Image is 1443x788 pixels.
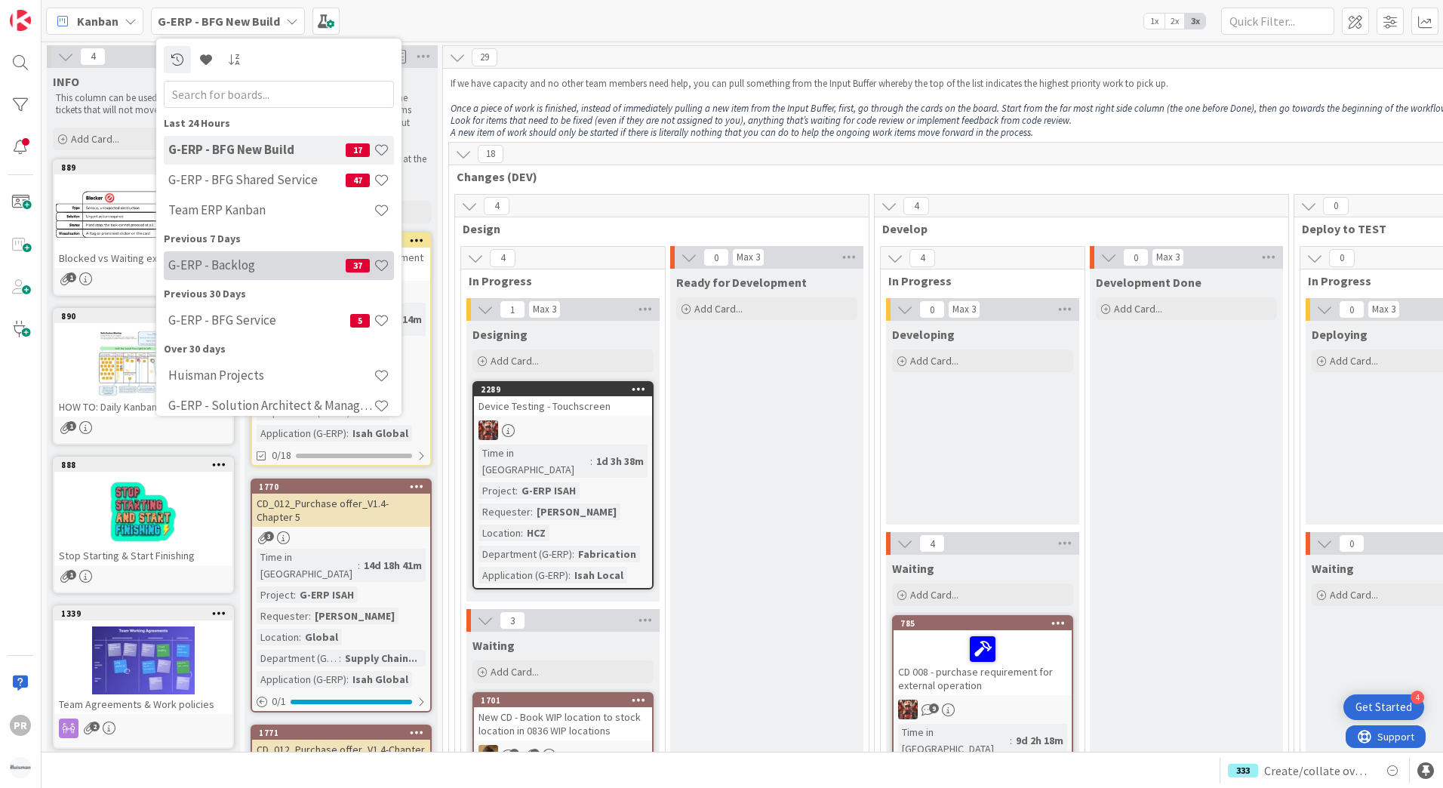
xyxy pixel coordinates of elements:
span: Add Card... [491,665,539,679]
div: 14d 18h 41m [360,557,426,574]
div: Application (G-ERP) [257,425,346,442]
div: 785CD 008 - purchase requirement for external operation [894,617,1072,695]
span: : [521,525,523,541]
span: 2 [90,722,100,731]
span: Add Card... [910,588,958,602]
h4: Huisman Projects [168,368,374,383]
div: 1770CD_012_Purchase offer_V1.4- Chapter 5 [252,480,430,527]
span: : [568,567,571,583]
div: 4 [1411,691,1424,704]
div: Over 30 days [164,341,394,357]
span: 4 [909,249,935,267]
div: 889Blocked vs Waiting explained [54,161,232,268]
img: JK [478,420,498,440]
div: 888 [61,460,232,470]
div: Device Testing - Touchscreen [474,396,652,416]
div: 889 [61,162,232,173]
div: Isah Global [349,425,412,442]
div: 1771CD_012_Purchase offer_V1.4-Chapter 4 [252,726,430,773]
span: 1 [66,421,76,431]
div: 2289Device Testing - Touchscreen [474,383,652,416]
div: 890 [61,311,232,322]
div: 888Stop Starting & Start Finishing [54,458,232,565]
input: Search for boards... [164,81,394,108]
div: Last 24 Hours [164,115,394,131]
div: JK [894,700,1072,719]
div: Max 3 [737,254,760,261]
div: Time in [GEOGRAPHIC_DATA] [478,445,590,478]
span: 0 [703,248,729,266]
span: 1 [500,300,525,319]
span: 3 [530,749,540,759]
div: 1701 [481,695,652,706]
div: 9d 2h 18m [1012,732,1067,749]
div: 888 [54,458,232,472]
div: Fabrication [574,546,640,562]
div: PR [10,715,31,736]
span: 1 [66,272,76,282]
span: Developing [892,327,955,342]
span: Add Card... [491,354,539,368]
div: CD_012_Purchase offer_V1.4-Chapter 4 [252,740,430,773]
img: avatar [10,757,31,778]
em: Look for items that need to be fixed (even if they are not assigned to you), anything that’s wait... [451,114,1072,127]
h4: G-ERP - BFG Service [168,312,350,328]
h4: G-ERP - BFG New Build [168,142,346,157]
input: Quick Filter... [1221,8,1334,35]
span: 3x [1185,14,1205,29]
div: 785 [900,618,1072,629]
span: Create/collate overview of Facility applications [1264,762,1371,780]
div: Stop Starting & Start Finishing [54,546,232,565]
span: : [572,546,574,562]
div: 2289 [481,384,652,395]
div: 785 [894,617,1072,630]
div: Department (G-ERP) [257,650,339,666]
h4: G-ERP - Solution Architect & Management [168,398,374,413]
div: Project [257,586,294,603]
div: Application (G-ERP) [478,567,568,583]
div: Location [257,629,299,645]
span: Add Card... [71,132,119,146]
div: Isah Global [349,671,412,688]
div: ND [474,745,652,765]
span: INFO [53,74,79,89]
b: G-ERP - BFG New Build [158,14,280,29]
h4: Team ERP Kanban [168,202,374,217]
div: 1701New CD - Book WIP location to stock location in 0836 WIP locations [474,694,652,740]
div: 1771 [259,728,430,738]
div: 1770 [252,480,430,494]
div: Department (G-ERP) [478,546,572,562]
span: 11 [509,749,519,759]
span: 0 [1123,248,1149,266]
div: G-ERP ISAH [296,586,358,603]
h4: G-ERP - BFG Shared Service [168,172,346,187]
span: 5 [350,314,370,328]
div: Global [301,629,342,645]
div: [PERSON_NAME] [311,608,398,624]
div: HOW TO: Daily Kanban Meeting [54,397,232,417]
span: Develop [882,221,1269,236]
div: Time in [GEOGRAPHIC_DATA] [898,724,1010,757]
div: Requester [478,503,531,520]
span: 3 [264,531,274,541]
span: 47 [346,174,370,187]
span: : [339,650,341,666]
span: Kanban [77,12,118,30]
span: Waiting [472,638,515,653]
span: Add Card... [910,354,958,368]
div: Supply Chain... [341,650,421,666]
div: 1339 [61,608,232,619]
span: Add Card... [694,302,743,316]
div: 1339 [54,607,232,620]
div: 890 [54,309,232,323]
span: 9 [929,703,939,713]
div: Get Started [1355,700,1412,715]
span: Ready for Development [676,275,807,290]
span: 37 [346,259,370,272]
div: Time in [GEOGRAPHIC_DATA] [257,549,358,582]
span: 3 [500,611,525,629]
p: This column can be used for informational tickets that will not move across the board [56,92,231,117]
div: Application (G-ERP) [257,671,346,688]
div: New CD - Book WIP location to stock location in 0836 WIP locations [474,707,652,740]
span: 0 [1329,249,1355,267]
